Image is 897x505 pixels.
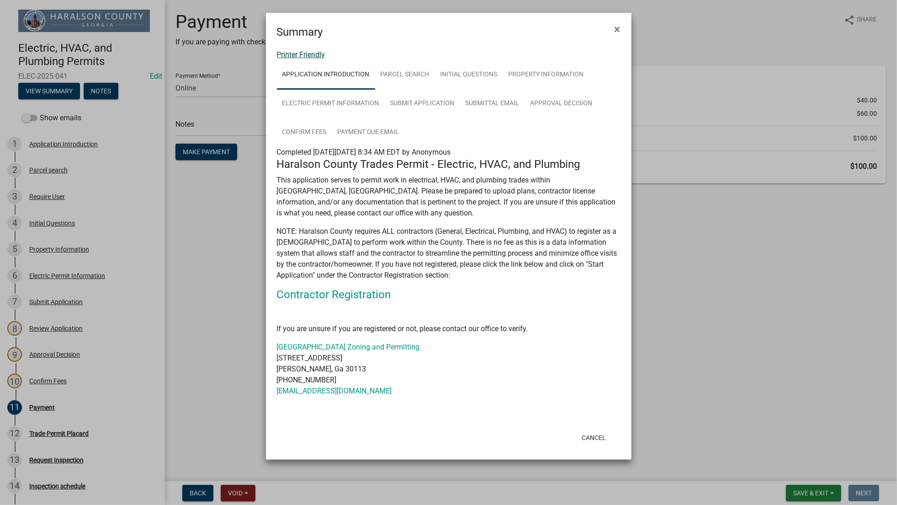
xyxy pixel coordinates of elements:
[375,60,435,90] a: Parcel search
[574,430,613,446] button: Cancel
[277,118,332,147] a: Confirm Fees
[277,323,621,334] p: If you are unsure if you are registered or not, please contact our office to verify.
[525,89,598,118] a: Approval Decision
[385,89,460,118] a: Submit Application
[435,60,503,90] a: Initial Questions
[277,89,385,118] a: Electric Permit Information
[277,24,323,40] h4: Summary
[277,50,325,59] a: Printer Friendly
[277,226,621,281] p: NOTE: Haralson County requires ALL contractors (General, Electrical, Plumbing, and HVAC) to regis...
[277,387,392,395] a: [EMAIL_ADDRESS][DOMAIN_NAME]
[277,158,621,171] h4: Haralson County Trades Permit - Electric, HVAC, and Plumbing
[277,342,621,397] p: [STREET_ADDRESS] [PERSON_NAME], Ga 30113 [PHONE_NUMBER]
[277,60,375,90] a: Application Introduction
[277,175,621,219] p: This application serves to permit work in electrical, HVAC, and plumbing trades within [GEOGRAPHI...
[615,23,621,36] span: ×
[607,16,628,42] button: Close
[460,89,525,118] a: Submittal Email
[503,60,589,90] a: Property Information
[277,148,451,156] span: Completed [DATE][DATE] 8:34 AM EDT by Anonymous
[277,343,420,351] a: [GEOGRAPHIC_DATA] Zoning and Permitting
[277,288,391,301] a: Contractor Registration
[332,118,405,147] a: Payment Due Email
